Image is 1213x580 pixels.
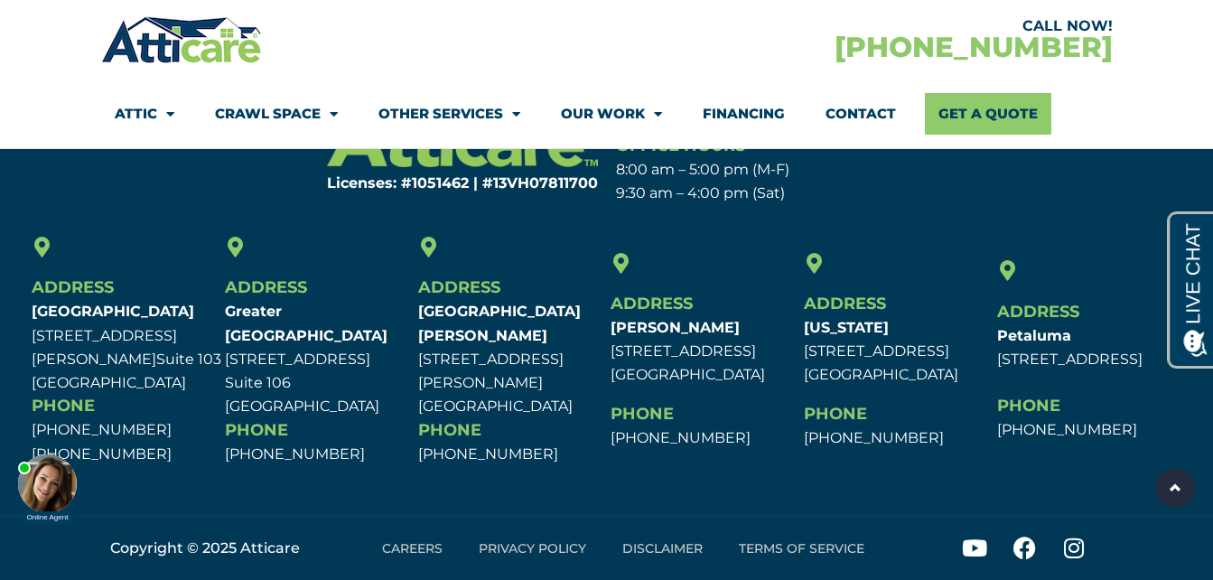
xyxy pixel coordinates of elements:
p: [STREET_ADDRESS] Suite 106 [GEOGRAPHIC_DATA] [225,300,409,418]
b: [PERSON_NAME] [611,319,740,336]
div: Copyright © 2025 Atticare [110,537,314,560]
a: Other Services [378,93,520,135]
span: Suite 103 [156,351,221,368]
b: [GEOGRAPHIC_DATA] [32,303,194,320]
p: [STREET_ADDRESS] [GEOGRAPHIC_DATA] [804,316,988,388]
p: [STREET_ADDRESS] [GEOGRAPHIC_DATA] [611,316,795,388]
b: [GEOGRAPHIC_DATA][PERSON_NAME] [418,303,581,343]
span: Address [804,294,886,313]
iframe: Chat Invitation [9,417,108,526]
span: Phone [225,420,288,440]
span: Phone [611,404,674,424]
a: Financing [703,93,785,135]
span: Address [32,277,114,297]
span: Address [225,277,307,297]
div: CALL NOW! [607,19,1113,33]
span: Phone [804,404,867,424]
a: Crawl Space [215,93,338,135]
a: Disclaimer [604,528,721,569]
span: Address [611,294,693,313]
a: Privacy Policy [461,528,604,569]
span: Address [418,277,500,297]
p: [STREET_ADDRESS][PERSON_NAME] [GEOGRAPHIC_DATA] [418,300,602,418]
p: [STREET_ADDRESS][PERSON_NAME] [GEOGRAPHIC_DATA] [32,300,216,395]
b: Greater [GEOGRAPHIC_DATA] [225,303,387,343]
a: Get A Quote [925,93,1051,135]
b: [US_STATE] [804,319,889,336]
a: Contact [826,93,896,135]
b: Petaluma [997,327,1071,344]
p: [STREET_ADDRESS] [997,324,1181,372]
span: Phone [418,420,481,440]
span: Opens a chat window [44,14,145,37]
nav: Menu [332,528,915,569]
a: Terms of Service [721,528,882,569]
h6: Licenses: #1051462 | #13VH078117​00 [274,176,598,191]
span: Phone [32,396,95,416]
span: Office Hours [616,136,745,155]
nav: Menu [115,93,1099,135]
p: 8:00 am – 5:00 pm (M-F) 9:30 am – 4:00 pm (Sat) [616,158,940,206]
span: Address [997,302,1079,322]
a: Careers [364,528,461,569]
a: Our Work [561,93,662,135]
span: Phone [997,396,1060,416]
a: Attic [115,93,174,135]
